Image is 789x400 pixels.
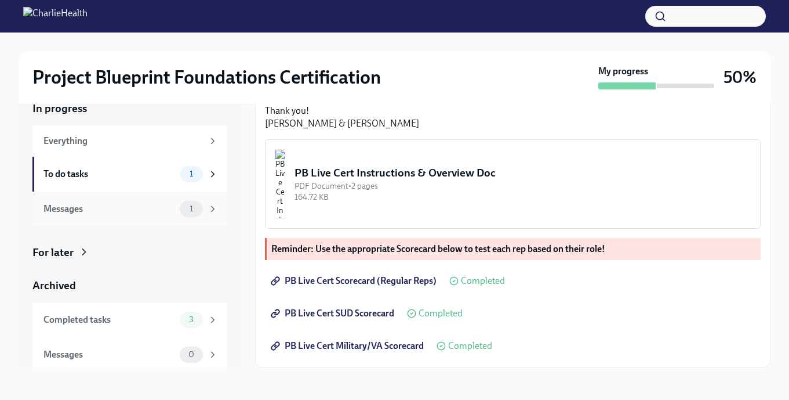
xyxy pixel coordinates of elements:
[32,66,381,89] h2: Project Blueprint Foundations Certification
[265,269,445,293] a: PB Live Cert Scorecard (Regular Reps)
[294,165,751,181] div: PB Live Cert Instructions & Overview Doc
[32,245,74,260] div: For later
[43,313,175,326] div: Completed tasks
[32,245,227,260] a: For later
[265,334,432,358] a: PB Live Cert Military/VA Scorecard
[43,168,175,181] div: To do tasks
[43,348,175,361] div: Messages
[294,192,751,203] div: 164.72 KB
[598,65,648,78] strong: My progress
[273,275,437,287] span: PB Live Cert Scorecard (Regular Reps)
[265,302,402,325] a: PB Live Cert SUD Scorecard
[273,308,394,319] span: PB Live Cert SUD Scorecard
[271,243,605,254] strong: Reminder: Use the appropriate Scorecard below to test each rep based on their role!
[273,340,424,352] span: PB Live Cert Military/VA Scorecard
[32,101,227,116] a: In progress
[43,135,203,147] div: Everything
[32,192,227,226] a: Messages1
[265,104,761,130] p: Thank you! [PERSON_NAME] & [PERSON_NAME]
[461,276,505,286] span: Completed
[182,315,201,324] span: 3
[181,350,201,359] span: 0
[32,337,227,372] a: Messages0
[23,7,88,26] img: CharlieHealth
[32,278,227,293] a: Archived
[294,181,751,192] div: PDF Document • 2 pages
[43,203,175,215] div: Messages
[723,67,757,88] h3: 50%
[32,302,227,337] a: Completed tasks3
[183,204,200,213] span: 1
[265,139,761,229] button: PB Live Cert Instructions & Overview DocPDF Document•2 pages164.72 KB
[32,125,227,157] a: Everything
[183,170,200,178] span: 1
[448,341,492,351] span: Completed
[419,309,463,318] span: Completed
[32,157,227,192] a: To do tasks1
[275,149,285,219] img: PB Live Cert Instructions & Overview Doc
